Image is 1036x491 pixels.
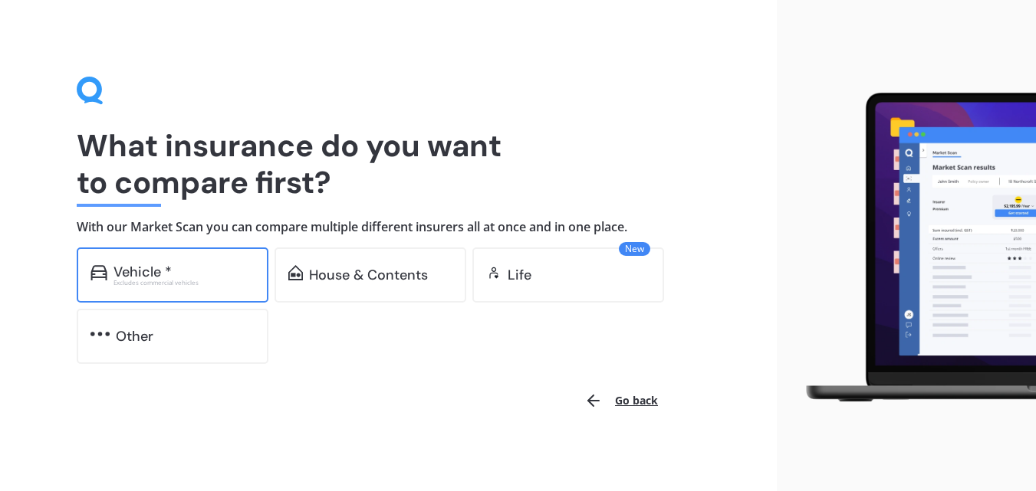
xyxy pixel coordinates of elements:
div: Excludes commercial vehicles [113,280,255,286]
div: Life [508,267,531,283]
img: other.81dba5aafe580aa69f38.svg [90,326,110,342]
div: Other [116,329,153,344]
img: life.f720d6a2d7cdcd3ad642.svg [486,265,502,280]
h4: With our Market Scan you can compare multiple different insurers all at once and in one place. [77,219,700,235]
img: laptop.webp [789,86,1036,409]
div: Vehicle * [113,264,172,280]
button: Go back [575,382,667,419]
span: New [619,242,650,256]
img: home-and-contents.b802091223b8502ef2dd.svg [288,265,303,280]
img: car.f15378c7a67c060ca3f3.svg [90,265,107,280]
h1: What insurance do you want to compare first? [77,127,700,201]
div: House & Contents [309,267,428,283]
